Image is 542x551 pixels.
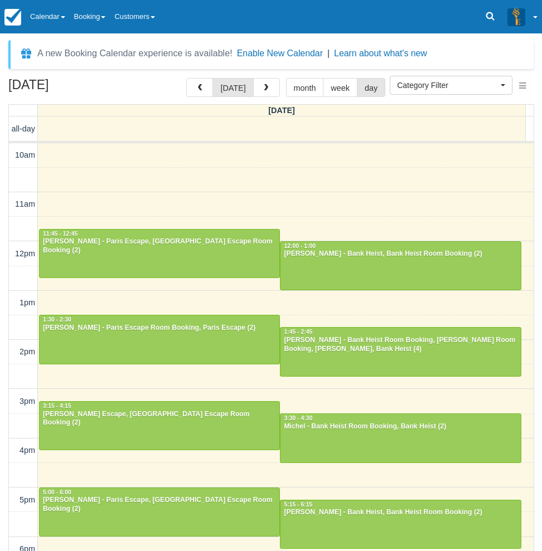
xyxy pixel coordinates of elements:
button: Enable New Calendar [237,48,323,59]
div: [PERSON_NAME] Escape, [GEOGRAPHIC_DATA] Escape Room Booking (2) [42,410,277,428]
span: 2pm [20,347,35,356]
div: [PERSON_NAME] - Bank Heist, Bank Heist Room Booking (2) [283,508,517,517]
span: 5pm [20,495,35,504]
span: 11:45 - 12:45 [43,231,78,237]
button: [DATE] [212,78,253,97]
span: 1:30 - 2:30 [43,316,71,323]
span: 4pm [20,446,35,455]
span: | [327,48,330,58]
a: 5:15 - 6:15[PERSON_NAME] - Bank Heist, Bank Heist Room Booking (2) [280,500,521,549]
a: 3:30 - 4:30Michel - Bank Heist Room Booking, Bank Heist (2) [280,413,521,462]
span: 3:30 - 4:30 [284,415,312,421]
a: 5:00 - 6:00[PERSON_NAME] - Paris Escape, [GEOGRAPHIC_DATA] Escape Room Booking (2) [39,487,280,537]
img: A3 [507,8,525,26]
span: 5:15 - 6:15 [284,501,312,508]
span: 12:00 - 1:00 [284,243,316,249]
button: Category Filter [390,76,512,95]
button: week [323,78,357,97]
span: Category Filter [397,80,498,91]
a: Learn about what's new [334,48,427,58]
span: 3pm [20,397,35,406]
div: [PERSON_NAME] - Paris Escape, [GEOGRAPHIC_DATA] Escape Room Booking (2) [42,237,277,255]
button: month [286,78,324,97]
span: [DATE] [268,106,295,115]
div: [PERSON_NAME] - Paris Escape, [GEOGRAPHIC_DATA] Escape Room Booking (2) [42,496,277,514]
span: all-day [12,124,35,133]
span: 3:15 - 4:15 [43,403,71,409]
a: 12:00 - 1:00[PERSON_NAME] - Bank Heist, Bank Heist Room Booking (2) [280,241,521,290]
span: 11am [15,199,35,208]
button: day [357,78,385,97]
span: 12pm [15,249,35,258]
div: [PERSON_NAME] - Bank Heist, Bank Heist Room Booking (2) [283,250,517,259]
span: 10am [15,150,35,159]
span: 1:45 - 2:45 [284,329,312,335]
a: 11:45 - 12:45[PERSON_NAME] - Paris Escape, [GEOGRAPHIC_DATA] Escape Room Booking (2) [39,229,280,278]
div: Michel - Bank Heist Room Booking, Bank Heist (2) [283,422,517,431]
div: A new Booking Calendar experience is available! [37,47,233,60]
a: 3:15 - 4:15[PERSON_NAME] Escape, [GEOGRAPHIC_DATA] Escape Room Booking (2) [39,401,280,450]
a: 1:30 - 2:30[PERSON_NAME] - Paris Escape Room Booking, Paris Escape (2) [39,315,280,364]
div: [PERSON_NAME] - Bank Heist Room Booking, [PERSON_NAME] Room Booking, [PERSON_NAME], Bank Heist (4) [283,336,517,354]
div: [PERSON_NAME] - Paris Escape Room Booking, Paris Escape (2) [42,324,277,333]
span: 5:00 - 6:00 [43,489,71,495]
a: 1:45 - 2:45[PERSON_NAME] - Bank Heist Room Booking, [PERSON_NAME] Room Booking, [PERSON_NAME], Ba... [280,327,521,376]
img: checkfront-main-nav-mini-logo.png [4,9,21,26]
h2: [DATE] [8,78,149,99]
span: 1pm [20,298,35,307]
